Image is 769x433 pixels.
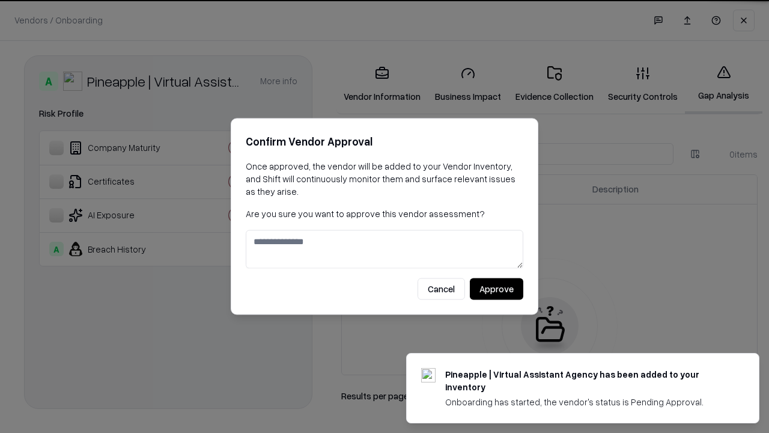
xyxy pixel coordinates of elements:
button: Approve [470,278,523,300]
h2: Confirm Vendor Approval [246,133,523,150]
p: Are you sure you want to approve this vendor assessment? [246,207,523,220]
button: Cancel [418,278,465,300]
div: Pineapple | Virtual Assistant Agency has been added to your inventory [445,368,730,393]
p: Once approved, the vendor will be added to your Vendor Inventory, and Shift will continuously mon... [246,160,523,198]
img: trypineapple.com [421,368,436,382]
div: Onboarding has started, the vendor's status is Pending Approval. [445,396,730,408]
